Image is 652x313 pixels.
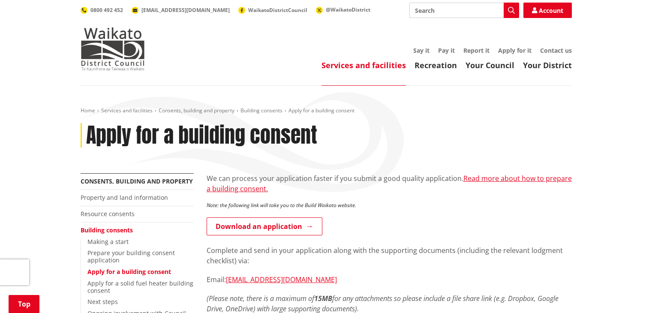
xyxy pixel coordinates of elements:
[413,46,430,54] a: Say it
[326,6,370,13] span: @WaikatoDistrict
[248,6,307,14] span: WaikatoDistrictCouncil
[288,107,355,114] span: Apply for a building consent
[132,6,230,14] a: [EMAIL_ADDRESS][DOMAIN_NAME]
[81,27,145,70] img: Waikato District Council - Te Kaunihera aa Takiwaa o Waikato
[498,46,532,54] a: Apply for it
[207,217,322,235] a: Download an application
[226,275,337,284] a: [EMAIL_ADDRESS][DOMAIN_NAME]
[438,46,455,54] a: Pay it
[9,295,39,313] a: Top
[207,202,356,209] em: Note: the following link will take you to the Build Waikato website.
[87,279,193,295] a: Apply for a solid fuel heater building consent​
[207,245,572,266] p: Complete and send in your application along with the supporting documents (including the relevant...
[81,193,168,202] a: Property and land information
[86,123,317,148] h1: Apply for a building consent
[87,298,118,306] a: Next steps
[141,6,230,14] span: [EMAIL_ADDRESS][DOMAIN_NAME]
[466,60,514,70] a: Your Council
[238,6,307,14] a: WaikatoDistrictCouncil
[101,107,153,114] a: Services and facilities
[81,226,133,234] a: Building consents
[523,60,572,70] a: Your District
[81,6,123,14] a: 0800 492 452
[540,46,572,54] a: Contact us
[415,60,457,70] a: Recreation
[87,238,129,246] a: Making a start
[81,107,95,114] a: Home
[159,107,234,114] a: Consents, building and property
[207,274,572,285] p: Email:
[316,6,370,13] a: @WaikatoDistrict
[207,173,572,194] p: We can process your application faster if you submit a good quality application.
[314,294,332,303] strong: 15MB
[81,210,135,218] a: Resource consents
[207,174,572,193] a: Read more about how to prepare a building consent.
[321,60,406,70] a: Services and facilities
[87,268,171,276] a: Apply for a building consent
[90,6,123,14] span: 0800 492 452
[81,177,193,185] a: Consents, building and property
[523,3,572,18] a: Account
[81,107,572,114] nav: breadcrumb
[87,249,175,264] a: Prepare your building consent application
[240,107,282,114] a: Building consents
[463,46,490,54] a: Report it
[409,3,519,18] input: Search input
